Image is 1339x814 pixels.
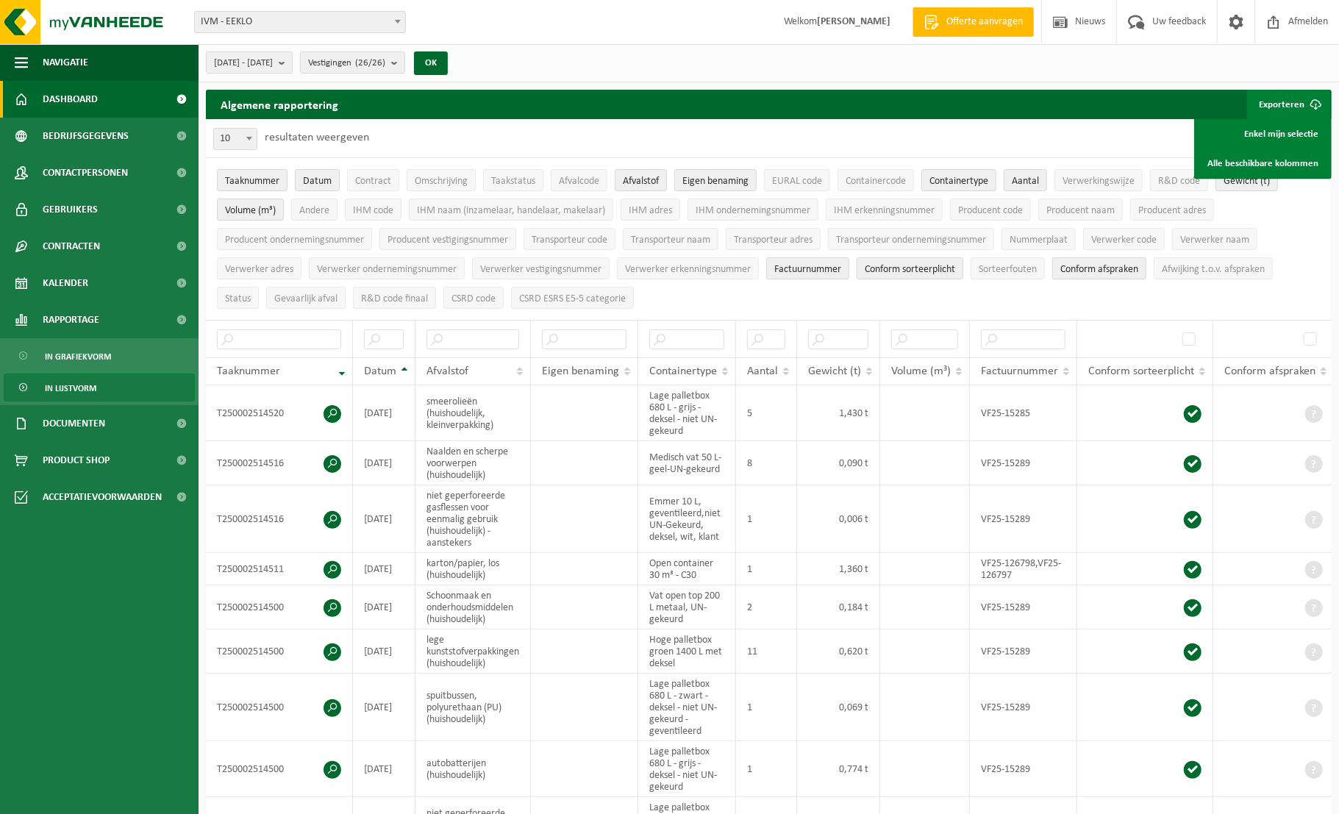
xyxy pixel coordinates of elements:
[415,674,531,741] td: spuitbussen, polyurethaan (PU) (huishoudelijk)
[415,741,531,797] td: autobatterijen (huishoudelijk)
[225,293,251,304] span: Status
[206,585,353,629] td: T250002514500
[353,287,436,309] button: R&D code finaalR&amp;D code finaal: Activate to sort
[451,293,496,304] span: CSRD code
[415,553,531,585] td: karton/papier, los (huishoudelijk)
[1001,228,1076,250] button: NummerplaatNummerplaat: Activate to sort
[766,257,849,279] button: FactuurnummerFactuurnummer: Activate to sort
[774,264,841,275] span: Factuurnummer
[1091,235,1157,246] span: Verwerker code
[970,553,1077,585] td: VF25-126798,VF25-126797
[542,365,619,377] span: Eigen benaming
[409,199,613,221] button: IHM naam (inzamelaar, handelaar, makelaar)IHM naam (inzamelaar, handelaar, makelaar): Activate to...
[649,365,717,377] span: Containertype
[225,205,276,216] span: Volume (m³)
[674,169,757,191] button: Eigen benamingEigen benaming: Activate to sort
[736,553,797,585] td: 1
[797,441,880,485] td: 0,090 t
[1012,176,1039,187] span: Aantal
[353,485,415,553] td: [DATE]
[217,199,284,221] button: Volume (m³)Volume (m³): Activate to sort
[213,128,257,150] span: 10
[532,235,607,246] span: Transporteur code
[970,585,1077,629] td: VF25-15289
[747,365,778,377] span: Aantal
[355,176,391,187] span: Contract
[388,235,508,246] span: Producent vestigingsnummer
[1196,149,1329,178] a: Alle beschikbare kolommen
[225,176,279,187] span: Taaknummer
[361,293,428,304] span: R&D code finaal
[638,629,736,674] td: Hoge palletbox groen 1400 L met deksel
[726,228,821,250] button: Transporteur adresTransporteur adres: Activate to sort
[1158,176,1200,187] span: R&D code
[826,199,943,221] button: IHM erkenningsnummerIHM erkenningsnummer: Activate to sort
[857,257,963,279] button: Conform sorteerplicht : Activate to sort
[195,12,405,32] span: IVM - EEKLO
[551,169,607,191] button: AfvalcodeAfvalcode: Activate to sort
[4,342,195,370] a: In grafiekvorm
[353,205,393,216] span: IHM code
[480,264,601,275] span: Verwerker vestigingsnummer
[913,7,1034,37] a: Offerte aanvragen
[353,741,415,797] td: [DATE]
[43,154,128,191] span: Contactpersonen
[836,235,986,246] span: Transporteur ondernemingsnummer
[617,257,759,279] button: Verwerker erkenningsnummerVerwerker erkenningsnummer: Activate to sort
[865,264,955,275] span: Conform sorteerplicht
[734,235,813,246] span: Transporteur adres
[797,585,880,629] td: 0,184 t
[736,585,797,629] td: 2
[1063,176,1135,187] span: Verwerkingswijze
[797,741,880,797] td: 0,774 t
[838,169,914,191] button: ContainercodeContainercode: Activate to sort
[206,629,353,674] td: T250002514500
[1150,169,1208,191] button: R&D codeR&amp;D code: Activate to sort
[970,741,1077,797] td: VF25-15289
[353,441,415,485] td: [DATE]
[317,264,457,275] span: Verwerker ondernemingsnummer
[347,169,399,191] button: ContractContract: Activate to sort
[929,176,988,187] span: Containertype
[353,674,415,741] td: [DATE]
[43,44,88,81] span: Navigatie
[970,441,1077,485] td: VF25-15289
[379,228,516,250] button: Producent vestigingsnummerProducent vestigingsnummer: Activate to sort
[638,585,736,629] td: Vat open top 200 L metaal, UN-gekeurd
[206,441,353,485] td: T250002514516
[970,385,1077,441] td: VF25-15285
[958,205,1023,216] span: Producent code
[970,485,1077,553] td: VF25-15289
[43,301,99,338] span: Rapportage
[511,287,634,309] button: CSRD ESRS E5-5 categorieCSRD ESRS E5-5 categorie: Activate to sort
[206,385,353,441] td: T250002514520
[1060,264,1138,275] span: Conform afspraken
[1180,235,1249,246] span: Verwerker naam
[1130,199,1214,221] button: Producent adresProducent adres: Activate to sort
[519,293,626,304] span: CSRD ESRS E5-5 categorie
[353,553,415,585] td: [DATE]
[846,176,906,187] span: Containercode
[950,199,1031,221] button: Producent codeProducent code: Activate to sort
[299,205,329,216] span: Andere
[206,741,353,797] td: T250002514500
[43,442,110,479] span: Product Shop
[206,674,353,741] td: T250002514500
[345,199,401,221] button: IHM codeIHM code: Activate to sort
[1083,228,1165,250] button: Verwerker codeVerwerker code: Activate to sort
[1010,235,1068,246] span: Nummerplaat
[797,485,880,553] td: 0,006 t
[943,15,1026,29] span: Offerte aanvragen
[483,169,543,191] button: TaakstatusTaakstatus: Activate to sort
[970,629,1077,674] td: VF25-15289
[353,585,415,629] td: [DATE]
[43,265,88,301] span: Kalender
[308,52,385,74] span: Vestigingen
[1046,205,1115,216] span: Producent naam
[921,169,996,191] button: ContainertypeContainertype: Activate to sort
[623,176,659,187] span: Afvalstof
[797,553,880,585] td: 1,360 t
[891,365,951,377] span: Volume (m³)
[291,199,338,221] button: AndereAndere: Activate to sort
[295,169,340,191] button: DatumDatum: Activate to sort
